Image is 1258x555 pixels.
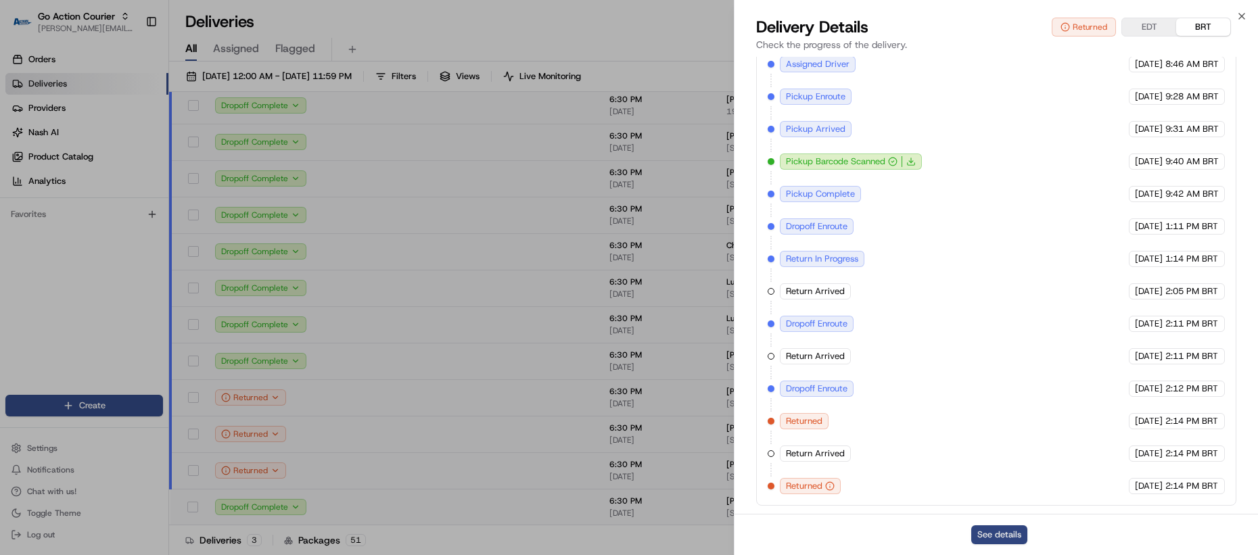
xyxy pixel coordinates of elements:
[14,304,24,314] div: 📗
[1135,350,1163,362] span: [DATE]
[1135,285,1163,297] span: [DATE]
[1135,58,1163,70] span: [DATE]
[114,304,125,314] div: 💻
[1165,188,1219,200] span: 9:42 AM BRT
[1165,448,1218,460] span: 2:14 PM BRT
[1135,253,1163,265] span: [DATE]
[786,188,855,200] span: Pickup Complete
[1135,318,1163,330] span: [DATE]
[1135,220,1163,233] span: [DATE]
[230,133,246,149] button: Start new chat
[135,335,164,345] span: Pylon
[14,54,246,76] p: Welcome 👋
[27,302,103,316] span: Knowledge Base
[210,173,246,189] button: See all
[786,480,822,492] span: Returned
[120,246,147,257] span: [DATE]
[756,38,1236,51] p: Check the progress of the delivery.
[786,285,845,297] span: Return Arrived
[1135,91,1163,103] span: [DATE]
[1165,383,1218,395] span: 2:12 PM BRT
[112,210,117,220] span: •
[1165,123,1219,135] span: 9:31 AM BRT
[61,129,222,143] div: Start new chat
[8,297,109,321] a: 📗Knowledge Base
[1135,383,1163,395] span: [DATE]
[786,448,845,460] span: Return Arrived
[1165,155,1219,168] span: 9:40 AM BRT
[112,246,117,257] span: •
[786,123,845,135] span: Pickup Arrived
[28,129,53,153] img: 4988371391238_9404d814bf3eb2409008_72.png
[61,143,186,153] div: We're available if you need us!
[1135,415,1163,427] span: [DATE]
[786,58,849,70] span: Assigned Driver
[35,87,223,101] input: Clear
[14,197,35,218] img: Mariam Aslam
[1135,155,1163,168] span: [DATE]
[1165,285,1218,297] span: 2:05 PM BRT
[1122,18,1176,36] button: EDT
[786,415,822,427] span: Returned
[786,383,847,395] span: Dropoff Enroute
[27,210,38,221] img: 1736555255976-a54dd68f-1ca7-489b-9aae-adbdc363a1c4
[95,335,164,345] a: Powered byPylon
[42,210,110,220] span: [PERSON_NAME]
[120,210,147,220] span: [DATE]
[786,155,898,168] button: Pickup Barcode Scanned
[1165,253,1218,265] span: 1:14 PM BRT
[1165,91,1219,103] span: 9:28 AM BRT
[1165,318,1218,330] span: 2:11 PM BRT
[786,318,847,330] span: Dropoff Enroute
[109,297,223,321] a: 💻API Documentation
[1135,480,1163,492] span: [DATE]
[14,14,41,41] img: Nash
[1165,415,1218,427] span: 2:14 PM BRT
[1135,448,1163,460] span: [DATE]
[1165,58,1219,70] span: 8:46 AM BRT
[42,246,110,257] span: [PERSON_NAME]
[1135,188,1163,200] span: [DATE]
[756,16,868,38] span: Delivery Details
[1165,220,1218,233] span: 1:11 PM BRT
[1165,480,1218,492] span: 2:14 PM BRT
[786,155,885,168] span: Pickup Barcode Scanned
[786,91,845,103] span: Pickup Enroute
[14,129,38,153] img: 1736555255976-a54dd68f-1ca7-489b-9aae-adbdc363a1c4
[1135,123,1163,135] span: [DATE]
[14,233,35,255] img: Lucas Ferreira
[786,220,847,233] span: Dropoff Enroute
[128,302,217,316] span: API Documentation
[1052,18,1116,37] button: Returned
[971,525,1027,544] button: See details
[14,176,91,187] div: Past conversations
[1165,350,1218,362] span: 2:11 PM BRT
[786,350,845,362] span: Return Arrived
[786,253,858,265] span: Return In Progress
[1176,18,1230,36] button: BRT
